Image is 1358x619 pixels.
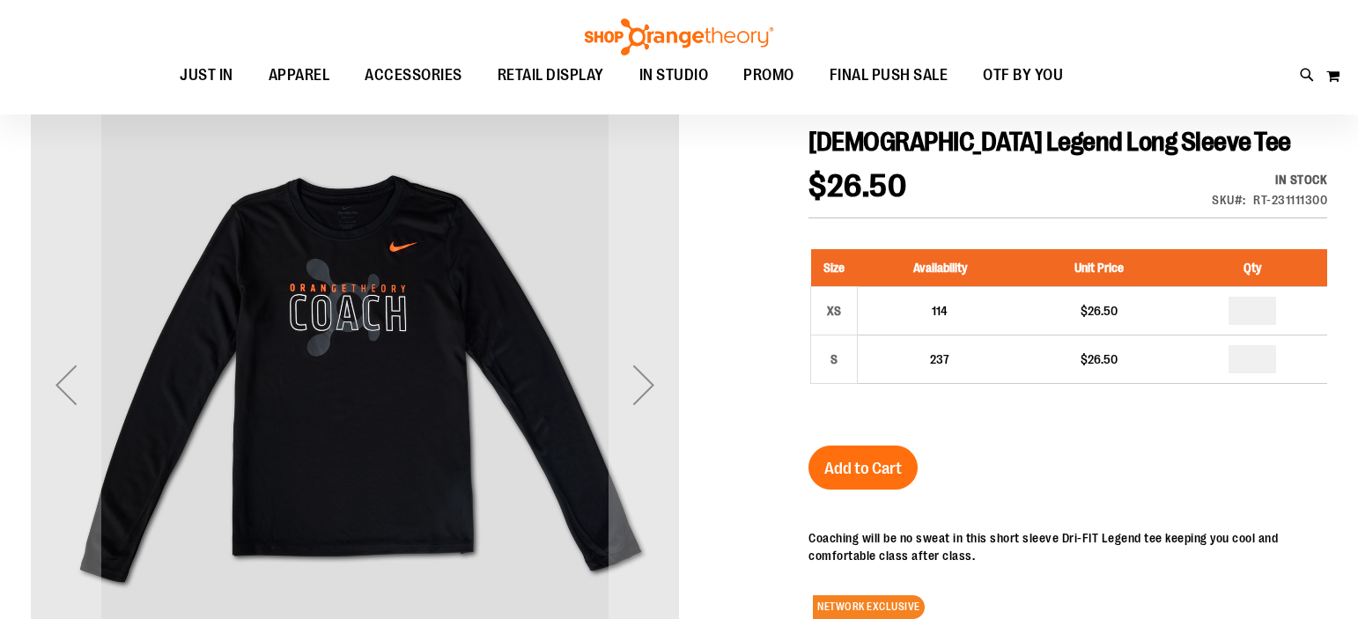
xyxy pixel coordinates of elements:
[365,55,462,95] span: ACCESSORIES
[808,127,1291,157] span: [DEMOGRAPHIC_DATA] Legend Long Sleeve Tee
[743,55,794,95] span: PROMO
[808,446,918,490] button: Add to Cart
[1031,302,1168,320] div: $26.50
[1177,249,1327,287] th: Qty
[930,352,949,366] span: 237
[1212,171,1327,188] div: Availability
[824,459,902,478] span: Add to Cart
[1212,171,1327,188] div: In stock
[811,249,858,287] th: Size
[269,55,330,95] span: APPAREL
[1031,350,1168,368] div: $26.50
[830,55,948,95] span: FINAL PUSH SALE
[821,346,847,372] div: S
[1022,249,1177,287] th: Unit Price
[1253,191,1327,209] div: RT-231111300
[498,55,604,95] span: RETAIL DISPLAY
[639,55,709,95] span: IN STUDIO
[813,595,925,619] span: NETWORK EXCLUSIVE
[821,298,847,324] div: XS
[808,529,1327,564] div: Coaching will be no sweat in this short sleeve Dri-FIT Legend tee keeping you cool and comfortabl...
[983,55,1063,95] span: OTF BY YOU
[180,55,233,95] span: JUST IN
[932,304,948,318] span: 114
[1212,193,1246,207] strong: SKU
[858,249,1022,287] th: Availability
[582,18,776,55] img: Shop Orangetheory
[808,168,906,204] span: $26.50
